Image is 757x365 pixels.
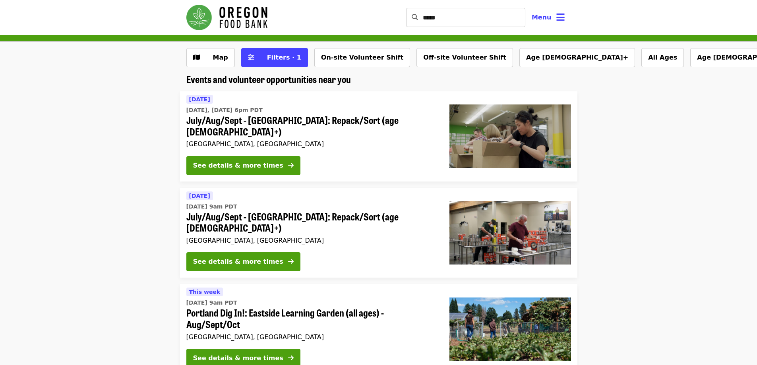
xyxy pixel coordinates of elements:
div: See details & more times [193,353,283,363]
span: Menu [532,14,552,21]
span: This week [189,289,221,295]
i: bars icon [556,12,565,23]
button: On-site Volunteer Shift [314,48,410,67]
input: Search [423,8,525,27]
i: sliders-h icon [248,54,254,61]
i: search icon [412,14,418,21]
a: See details for "July/Aug/Sept - Portland: Repack/Sort (age 8+)" [180,91,577,182]
div: [GEOGRAPHIC_DATA], [GEOGRAPHIC_DATA] [186,237,437,244]
a: See details for "July/Aug/Sept - Portland: Repack/Sort (age 16+)" [180,188,577,278]
button: Age [DEMOGRAPHIC_DATA]+ [519,48,635,67]
div: [GEOGRAPHIC_DATA], [GEOGRAPHIC_DATA] [186,140,437,148]
time: [DATE], [DATE] 6pm PDT [186,106,263,114]
span: Portland Dig In!: Eastside Learning Garden (all ages) - Aug/Sept/Oct [186,307,437,330]
span: Map [213,54,228,61]
div: See details & more times [193,257,283,267]
button: Toggle account menu [525,8,571,27]
div: See details & more times [193,161,283,170]
span: July/Aug/Sept - [GEOGRAPHIC_DATA]: Repack/Sort (age [DEMOGRAPHIC_DATA]+) [186,114,437,137]
button: Off-site Volunteer Shift [416,48,513,67]
img: Portland Dig In!: Eastside Learning Garden (all ages) - Aug/Sept/Oct organized by Oregon Food Bank [449,297,571,361]
div: [GEOGRAPHIC_DATA], [GEOGRAPHIC_DATA] [186,333,437,341]
span: [DATE] [189,193,210,199]
i: arrow-right icon [288,162,294,169]
i: arrow-right icon [288,354,294,362]
button: Show map view [186,48,235,67]
button: See details & more times [186,156,300,175]
button: See details & more times [186,252,300,271]
time: [DATE] 9am PDT [186,203,237,211]
span: July/Aug/Sept - [GEOGRAPHIC_DATA]: Repack/Sort (age [DEMOGRAPHIC_DATA]+) [186,211,437,234]
img: July/Aug/Sept - Portland: Repack/Sort (age 16+) organized by Oregon Food Bank [449,201,571,265]
time: [DATE] 9am PDT [186,299,237,307]
img: July/Aug/Sept - Portland: Repack/Sort (age 8+) organized by Oregon Food Bank [449,104,571,168]
img: Oregon Food Bank - Home [186,5,267,30]
span: [DATE] [189,96,210,102]
i: map icon [193,54,200,61]
button: Filters (1 selected) [241,48,308,67]
i: arrow-right icon [288,258,294,265]
button: All Ages [641,48,684,67]
span: Events and volunteer opportunities near you [186,72,351,86]
span: Filters · 1 [267,54,301,61]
